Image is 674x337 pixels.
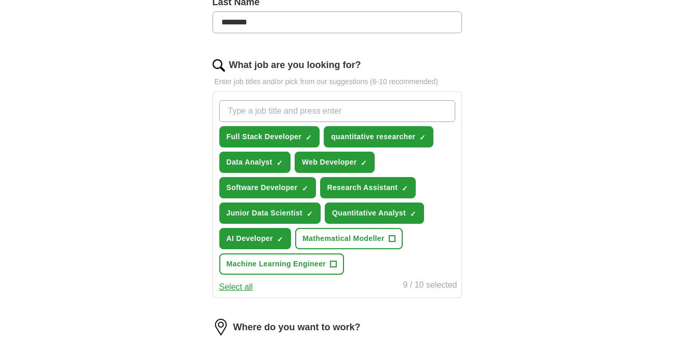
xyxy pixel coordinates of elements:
[325,203,424,224] button: Quantitative Analyst✓
[332,208,406,219] span: Quantitative Analyst
[219,228,292,249] button: AI Developer✓
[410,210,416,218] span: ✓
[324,126,433,147] button: quantitative researcher✓
[403,279,457,293] div: 9 / 10 selected
[213,59,225,72] img: search.png
[213,76,462,87] p: Enter job titles and/or pick from our suggestions (6-10 recommended)
[295,152,375,173] button: Web Developer✓
[295,228,403,249] button: Mathematical Modeller
[327,182,398,193] span: Research Assistant
[229,58,361,72] label: What job are you looking for?
[219,126,320,147] button: Full Stack Developer✓
[302,233,385,244] span: Mathematical Modeller
[219,152,291,173] button: Data Analyst✓
[227,131,302,142] span: Full Stack Developer
[302,157,356,168] span: Web Developer
[331,131,415,142] span: quantitative researcher
[277,235,283,244] span: ✓
[302,184,308,193] span: ✓
[233,320,361,334] label: Where do you want to work?
[219,100,455,122] input: Type a job title and press enter
[227,259,326,269] span: Machine Learning Engineer
[219,203,321,224] button: Junior Data Scientist✓
[419,133,426,142] span: ✓
[361,159,367,167] span: ✓
[227,157,273,168] span: Data Analyst
[227,208,303,219] span: Junior Data Scientist
[402,184,408,193] span: ✓
[306,133,312,142] span: ✓
[227,182,298,193] span: Software Developer
[320,177,416,198] button: Research Assistant✓
[227,233,273,244] span: AI Developer
[219,177,316,198] button: Software Developer✓
[219,253,345,275] button: Machine Learning Engineer
[307,210,313,218] span: ✓
[219,281,253,293] button: Select all
[213,319,229,335] img: location.png
[276,159,283,167] span: ✓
